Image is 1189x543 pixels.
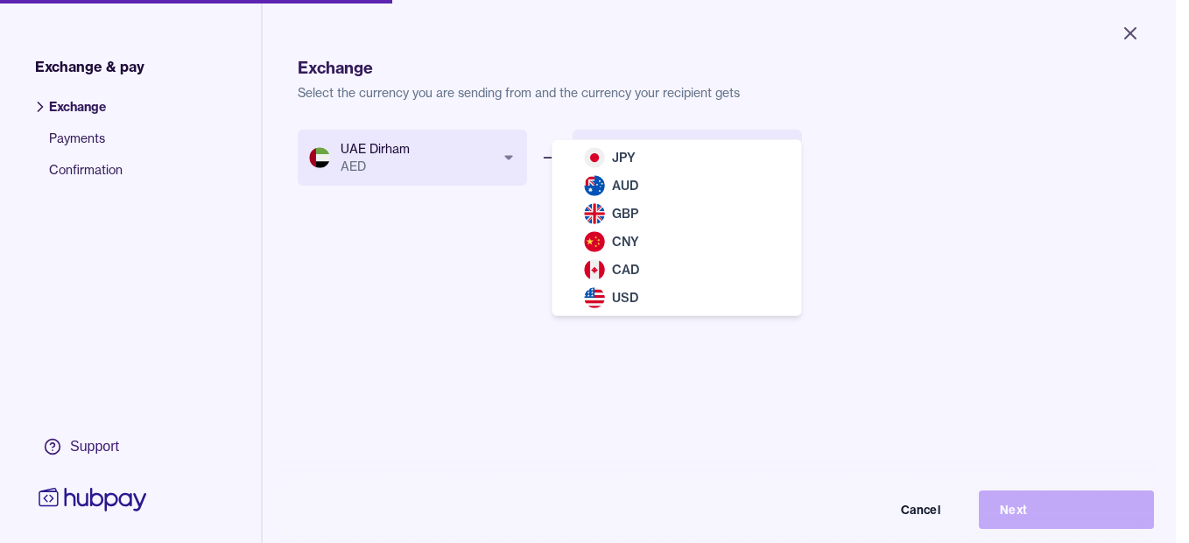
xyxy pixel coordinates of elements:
button: Cancel [786,490,961,529]
span: CAD [612,262,639,278]
span: USD [612,290,638,306]
span: JPY [612,150,636,166]
span: GBP [612,206,638,222]
span: CNY [612,234,639,250]
span: AUD [612,178,638,194]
